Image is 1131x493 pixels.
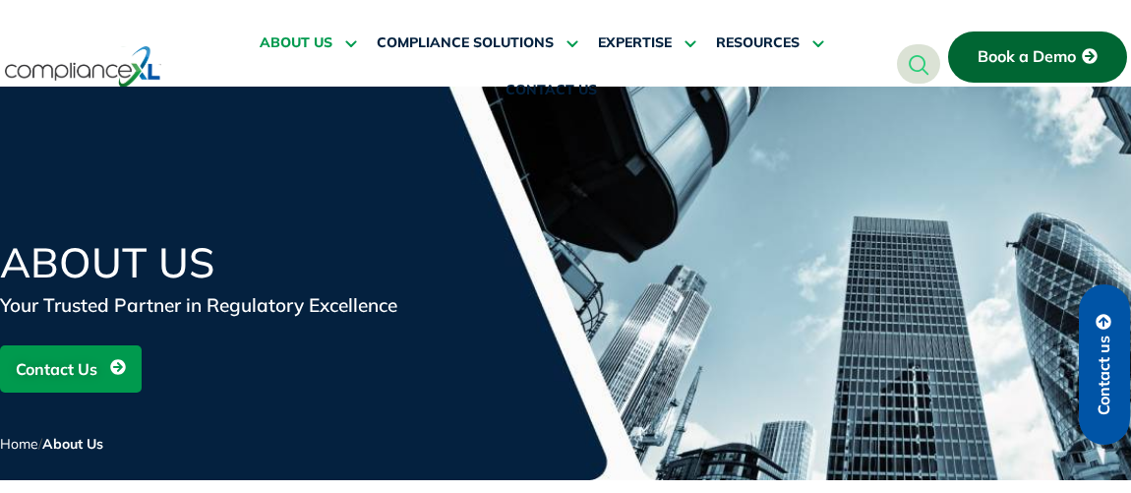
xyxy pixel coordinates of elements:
[260,20,357,67] a: ABOUT US
[716,20,824,67] a: RESOURCES
[598,20,696,67] a: EXPERTISE
[897,44,940,84] a: navsearch-button
[260,34,332,52] span: ABOUT US
[377,20,578,67] a: COMPLIANCE SOLUTIONS
[948,31,1127,83] a: Book a Demo
[5,44,161,90] img: logo-one.svg
[716,34,800,52] span: RESOURCES
[42,435,103,453] span: About Us
[978,48,1076,66] span: Book a Demo
[16,350,97,388] span: Contact Us
[377,34,554,52] span: COMPLIANCE SOLUTIONS
[1079,284,1130,445] a: Contact us
[506,82,597,99] span: CONTACT US
[598,34,672,52] span: EXPERTISE
[506,67,597,114] a: CONTACT US
[1096,336,1113,415] span: Contact us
